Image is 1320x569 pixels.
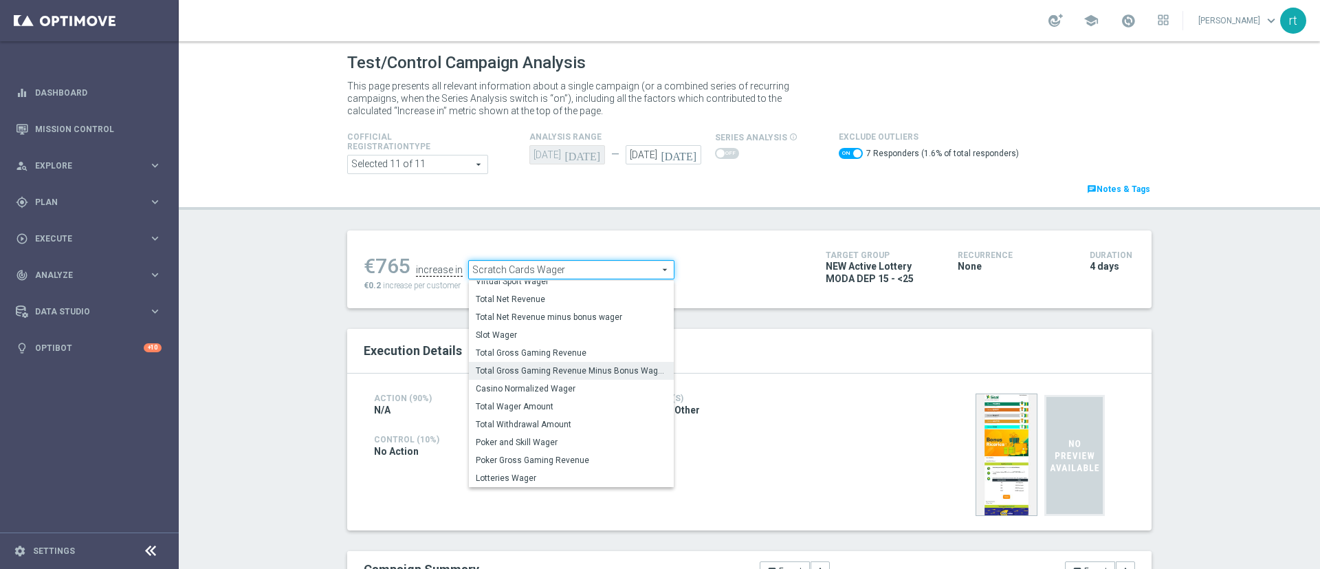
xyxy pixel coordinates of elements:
[35,111,162,147] a: Mission Control
[35,308,148,316] span: Data Studio
[15,306,162,317] button: Data Studio keyboard_arrow_right
[958,260,982,272] span: None
[35,198,148,206] span: Plan
[476,347,667,358] span: Total Gross Gaming Revenue
[839,132,1019,142] h4: Exclude Outliers
[976,394,1037,516] img: 36595.jpeg
[715,133,787,142] span: series analysis
[35,330,144,366] a: Optibot
[374,394,482,403] h4: Action (90%)
[605,149,626,160] div: —
[144,343,162,352] div: +10
[16,160,28,172] i: person_search
[826,260,937,285] span: NEW Active Lottery MODA DEP 15 - <25
[1264,13,1279,28] span: keyboard_arrow_down
[15,233,162,244] button: play_circle_outline Execute keyboard_arrow_right
[16,111,162,147] div: Mission Control
[416,264,463,277] div: increase in
[866,148,1019,160] label: 7 Responders (1.6% of total responders)
[661,145,701,160] i: [DATE]
[16,160,148,172] div: Explore
[1090,250,1135,260] h4: Duration
[476,437,667,448] span: Poker and Skill Wager
[35,162,148,170] span: Explore
[16,305,148,318] div: Data Studio
[476,330,667,341] span: Slot Wager
[374,404,390,416] span: N/A
[476,419,667,430] span: Total Withdrawal Amount
[33,547,75,555] a: Settings
[1083,13,1099,28] span: school
[347,80,808,117] p: This page presents all relevant information about a single campaign (or a combined series of recu...
[631,394,739,403] h4: Channel(s)
[348,155,487,173] span: Expert Online Expert Retail Master Online Master Retail Other and 6 more
[1197,10,1280,31] a: [PERSON_NAME]keyboard_arrow_down
[383,281,461,290] span: increase per customer
[16,233,28,245] i: play_circle_outline
[148,232,162,245] i: keyboard_arrow_right
[15,197,162,208] button: gps_fixed Plan keyboard_arrow_right
[16,330,162,366] div: Optibot
[15,124,162,135] button: Mission Control
[1090,260,1119,272] span: 4 days
[148,268,162,281] i: keyboard_arrow_right
[148,305,162,318] i: keyboard_arrow_right
[14,545,26,557] i: settings
[364,343,462,358] span: Execution Details
[789,133,797,141] i: info_outline
[16,269,148,281] div: Analyze
[148,159,162,172] i: keyboard_arrow_right
[16,342,28,354] i: lightbulb
[564,145,605,160] i: [DATE]
[374,435,868,444] h4: Control (10%)
[476,294,667,305] span: Total Net Revenue
[476,365,667,376] span: Total Gross Gaming Revenue Minus Bonus Wagared
[148,195,162,208] i: keyboard_arrow_right
[364,254,410,279] div: €765
[374,445,419,458] span: No Action
[958,250,1069,260] h4: Recurrence
[1086,182,1152,197] a: chatNotes & Tags
[476,401,667,412] span: Total Wager Amount
[16,74,162,111] div: Dashboard
[1087,184,1097,194] i: chat
[35,74,162,111] a: Dashboard
[476,455,667,466] span: Poker Gross Gaming Revenue
[476,473,667,484] span: Lotteries Wager
[16,87,28,99] i: equalizer
[16,269,28,281] i: track_changes
[1280,8,1306,34] div: rt
[16,196,28,208] i: gps_fixed
[16,196,148,208] div: Plan
[364,281,381,290] span: €0.2
[15,160,162,171] button: person_search Explore keyboard_arrow_right
[15,270,162,281] button: track_changes Analyze keyboard_arrow_right
[347,53,586,73] h1: Test/Control Campaign Analysis
[15,343,162,354] button: lightbulb Optibot +10
[35,235,148,243] span: Execute
[15,87,162,98] button: equalizer Dashboard
[626,145,701,164] input: Select Date
[529,132,715,142] h4: analysis range
[35,271,148,279] span: Analyze
[347,132,464,151] h4: Cofficial Registrationtype
[16,233,148,245] div: Execute
[826,250,937,260] h4: Target Group
[476,276,667,287] span: Virtual Sport Wager
[476,312,667,323] span: Total Net Revenue minus bonus wager
[1044,394,1105,517] img: noPreview.svg
[476,383,667,394] span: Casino Normalized Wager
